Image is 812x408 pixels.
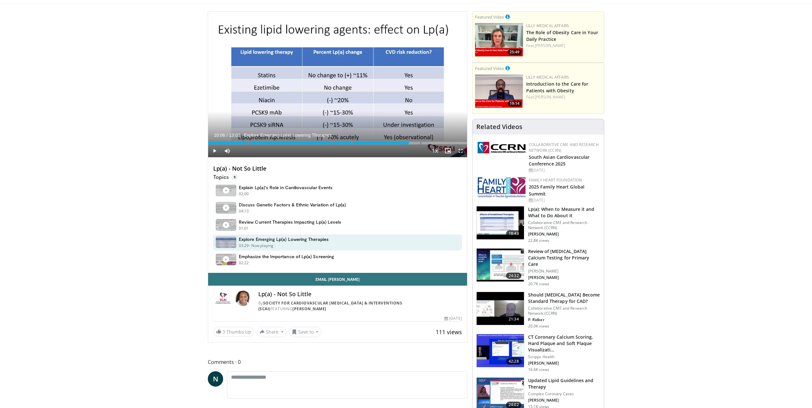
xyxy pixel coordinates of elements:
a: 19:14 [475,74,523,108]
a: [PERSON_NAME] [293,306,326,312]
p: Collaborative CME and Research Network (CCRN) [528,306,600,316]
h4: Emphasize the Importance of Lp(a) Screening [239,254,334,259]
a: Collaborative CME and Research Network (CCRN) [529,142,599,153]
div: Feat. [526,94,601,100]
div: By FEATURING [258,300,462,312]
img: f4af32e0-a3f3-4dd9-8ed6-e543ca885e6d.150x105_q85_crop-smart_upscale.jpg [477,249,524,282]
h3: CT Coronary Calcium Scoring, Hard Plaque and Soft Plaque Visualizati… [528,334,600,353]
small: Featured Video [475,65,504,71]
a: 42:28 CT Coronary Calcium Scoring, Hard Plaque and Soft Plaque Visualizati… Scripps Health [PERSO... [476,334,600,372]
small: Featured Video [475,14,504,20]
p: 16.6K views [528,367,549,372]
button: Share [257,327,286,337]
img: Avatar [235,291,251,306]
h4: Explain Lp(a)'s Role in Cardiovascular Events [239,185,332,190]
img: 7a20132b-96bf-405a-bedd-783937203c38.150x105_q85_crop-smart_upscale.jpg [477,206,524,240]
h3: Updated Lipid Guidelines and Therapy [528,377,600,390]
p: [PERSON_NAME] [528,275,600,280]
img: acc2e291-ced4-4dd5-b17b-d06994da28f3.png.150x105_q85_crop-smart_upscale.png [475,74,523,108]
span: 3 [223,329,225,335]
span: 25:49 [508,49,521,55]
a: N [208,371,223,387]
p: 20.0K views [528,324,549,329]
h3: Lp(a): When to Measure it and What to Do About it [528,206,600,219]
img: a04ee3ba-8487-4636-b0fb-5e8d268f3737.png.150x105_q85_autocrop_double_scale_upscale_version-0.2.png [478,142,526,153]
p: [PERSON_NAME] [528,232,600,237]
p: 02:22 [239,260,249,266]
span: 13:02 [229,133,240,138]
span: Explore Emerging Lp(a) Lowering Therapies [244,132,332,138]
img: 4ea3ec1a-320e-4f01-b4eb-a8bc26375e8f.150x105_q85_crop-smart_upscale.jpg [477,334,524,367]
p: Scripps Health [528,354,600,359]
a: Family Heart Foundation [529,177,582,183]
a: [PERSON_NAME] [535,43,565,48]
button: Mute [221,144,234,157]
button: Enable picture-in-picture mode [441,144,454,157]
a: Lilly Medical Affairs [526,74,569,80]
a: South Asian Cardiovascular Conference 2025 [529,154,590,167]
h4: Lp(a) - Not So Little [258,291,462,298]
a: The Role of Obesity Care in Your Daily Practice [526,29,598,42]
p: [PERSON_NAME] [528,361,600,366]
span: / [226,133,228,138]
a: 2025 Family Heart Global Summit [529,184,584,196]
span: 24:02 [506,402,521,408]
h4: Related Videos [476,123,522,131]
button: Fullscreen [454,144,467,157]
p: 02:00 [239,191,249,197]
span: 19:14 [508,101,521,106]
button: Save to [289,327,322,337]
p: P. Ridker [528,317,600,322]
a: 24:32 Review of [MEDICAL_DATA] Calcium Testing for Primary Care [PERSON_NAME] [PERSON_NAME] 20.7K... [476,248,600,287]
div: Progress Bar [208,142,467,144]
p: 01:01 [239,226,249,231]
img: eb63832d-2f75-457d-8c1a-bbdc90eb409c.150x105_q85_crop-smart_upscale.jpg [477,292,524,325]
video-js: Video Player [208,12,467,158]
p: 03:29 [239,243,249,249]
p: - Now playing [249,243,274,249]
span: 111 views [436,328,462,336]
p: Topics [213,174,238,180]
img: e1208b6b-349f-4914-9dd7-f97803bdbf1d.png.150x105_q85_crop-smart_upscale.png [475,23,523,57]
span: Comments 0 [208,358,467,366]
h4: Review Current Therapies Impacting Lp(a) Levels [239,219,341,225]
a: 3 Thumbs Up [213,327,254,337]
a: 18:43 Lp(a): When to Measure it and What to Do About it Collaborative CME and Research Network (C... [476,206,600,243]
h4: Discuss Genetic Factors & Ethnic Variation of Lp(a) [239,202,346,208]
p: Complex Coronary Cases [528,391,600,396]
span: 24:32 [506,273,521,279]
h3: Should [MEDICAL_DATA] Become Standard Therapy for CAD? [528,292,600,304]
h4: Lp(a) - Not So Little [213,165,462,172]
button: Playback Rate [429,144,441,157]
span: 10:06 [214,133,225,138]
img: 96363db5-6b1b-407f-974b-715268b29f70.jpeg.150x105_q85_autocrop_double_scale_upscale_version-0.2.jpg [478,177,526,198]
a: [PERSON_NAME] [535,94,565,100]
p: 22.8K views [528,238,549,243]
span: 42:28 [506,358,521,365]
p: Collaborative CME and Research Network (CCRN) [528,220,600,230]
a: Lilly Medical Affairs [526,23,569,28]
span: 21:34 [506,316,521,322]
a: 21:34 Should [MEDICAL_DATA] Become Standard Therapy for CAD? Collaborative CME and Research Netwo... [476,292,600,329]
p: 04:13 [239,208,249,214]
span: 18:43 [506,230,521,237]
a: Society for Cardiovascular [MEDICAL_DATA] & Interventions (SCAI) [258,300,402,312]
span: 5 [231,174,238,180]
button: Play [208,144,221,157]
h4: Explore Emerging Lp(a) Lowering Therapies [239,236,329,242]
div: Feat. [526,43,601,49]
div: [DATE] [529,197,599,203]
a: Email [PERSON_NAME] [208,273,467,286]
h3: Review of [MEDICAL_DATA] Calcium Testing for Primary Care [528,248,600,267]
a: 25:49 [475,23,523,57]
div: [DATE] [444,316,462,321]
p: [PERSON_NAME] [528,269,600,274]
p: [PERSON_NAME] [528,398,600,403]
p: 20.7K views [528,281,549,287]
a: Introduction to the Care for Patients with Obesity [526,81,589,94]
img: Society for Cardiovascular Angiography & Interventions (SCAI) [213,291,233,306]
div: [DATE] [529,167,599,173]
